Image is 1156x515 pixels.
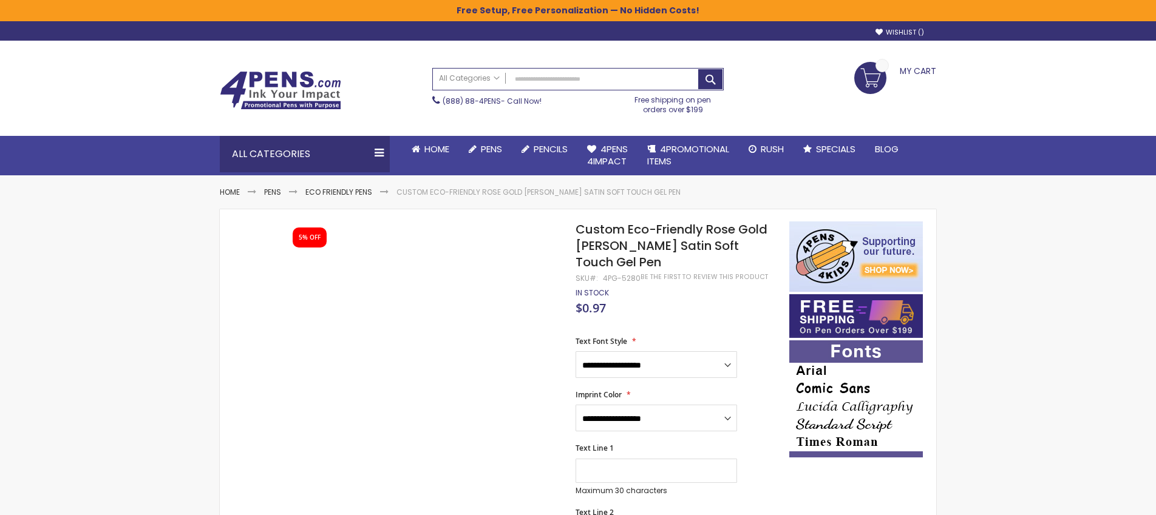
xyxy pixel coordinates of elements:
[816,143,855,155] span: Specials
[439,73,500,83] span: All Categories
[305,187,372,197] a: Eco Friendly Pens
[761,143,784,155] span: Rush
[641,272,768,281] a: Be the first to review this product
[424,143,449,155] span: Home
[220,136,390,172] div: All Categories
[789,221,923,292] img: 4pens 4 kids
[577,136,637,175] a: 4Pens4impact
[576,288,609,298] div: Availability
[443,96,501,106] a: (888) 88-4PENS
[512,136,577,163] a: Pencils
[576,389,622,400] span: Imprint Color
[587,143,628,167] span: 4Pens 4impact
[220,187,240,197] a: Home
[443,96,542,106] span: - Call Now!
[794,136,865,163] a: Specials
[865,136,908,163] a: Blog
[576,443,614,453] span: Text Line 1
[637,136,739,175] a: 4PROMOTIONALITEMS
[433,69,506,89] a: All Categories
[220,71,341,110] img: 4Pens Custom Pens and Promotional Products
[576,336,627,346] span: Text Font Style
[647,143,729,167] span: 4PROMOTIONAL ITEMS
[459,136,512,163] a: Pens
[576,288,609,298] span: In stock
[603,274,641,283] div: 4PG-5280
[789,294,923,338] img: Free shipping on orders over $199
[875,143,899,155] span: Blog
[576,486,737,496] p: Maximum 30 characters
[875,28,924,37] a: Wishlist
[534,143,568,155] span: Pencils
[481,143,502,155] span: Pens
[739,136,794,163] a: Rush
[576,221,767,271] span: Custom Eco-Friendly Rose Gold [PERSON_NAME] Satin Soft Touch Gel Pen
[264,187,281,197] a: Pens
[402,136,459,163] a: Home
[576,300,606,316] span: $0.97
[576,273,598,283] strong: SKU
[622,90,724,115] div: Free shipping on pen orders over $199
[789,340,923,457] img: font-personalization-examples
[396,187,681,197] li: Custom Eco-Friendly Rose Gold [PERSON_NAME] Satin Soft Touch Gel Pen
[299,234,321,242] div: 5% OFF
